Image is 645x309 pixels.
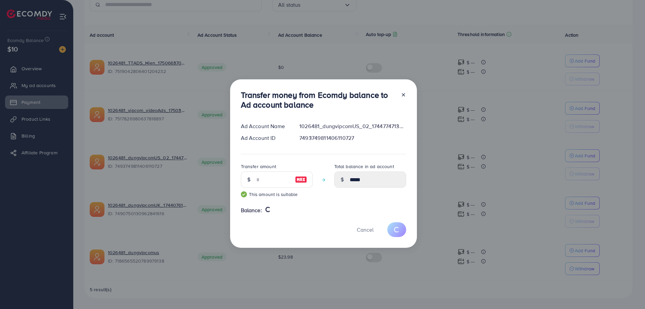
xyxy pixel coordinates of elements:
span: Cancel [357,226,374,233]
div: Ad Account ID [235,134,294,142]
h3: Transfer money from Ecomdy balance to Ad account balance [241,90,395,110]
label: Total balance in ad account [334,163,394,170]
div: Ad Account Name [235,122,294,130]
small: This amount is suitable [241,191,313,198]
div: 1026481_dungvipcomUS_02_1744774713900 [294,122,411,130]
button: Cancel [348,222,382,237]
iframe: Chat [616,279,640,304]
span: Balance: [241,206,262,214]
img: guide [241,191,247,197]
img: image [295,176,307,184]
div: 7493749811406110727 [294,134,411,142]
label: Transfer amount [241,163,276,170]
